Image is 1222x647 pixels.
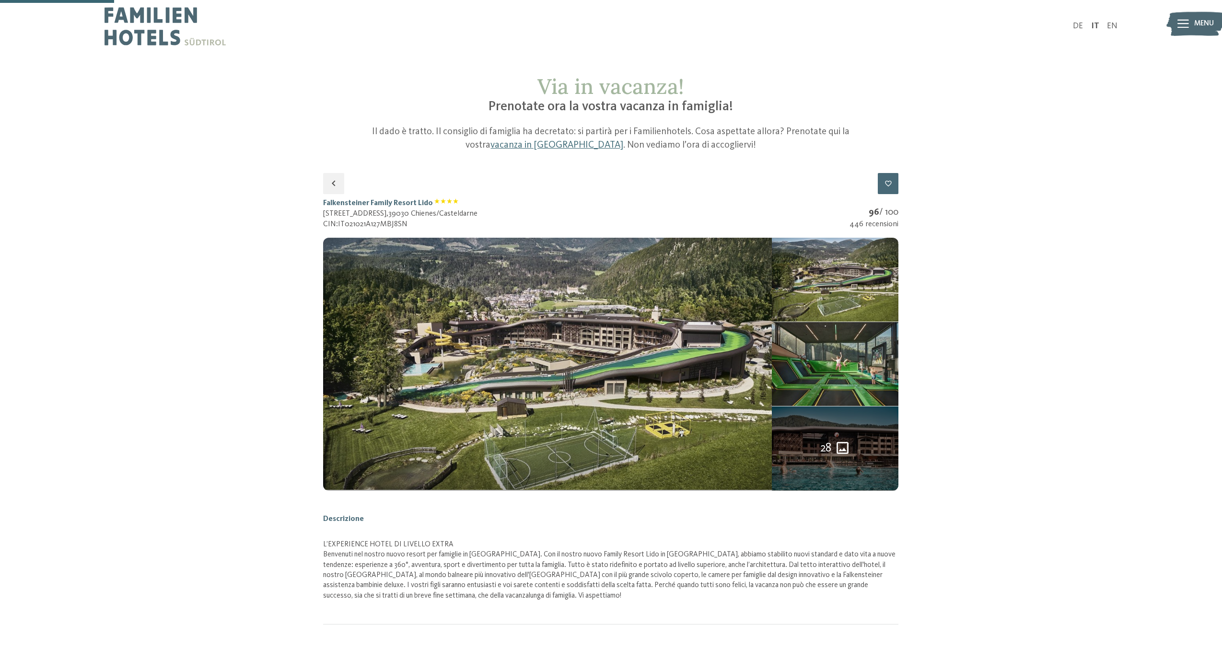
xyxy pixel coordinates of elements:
div: [STREET_ADDRESS] , 39030 Chienes/Casteldarne CIN: IT021021A127MBJ8SN [323,208,477,230]
h1: Falkensteiner Family Resort Lido [323,198,477,208]
span: 28 [820,440,831,457]
img: mss_renderimg.php [772,322,898,406]
svg: 28 ulteriori immagini [835,440,850,456]
img: mss_renderimg.php [323,238,772,490]
span: Classificazione: 4 stelle [434,198,458,208]
button: Elimina dai preferiti [878,173,898,194]
span: Prenotate ora la vostra vacanza in famiglia! [489,100,733,114]
div: 446 recensioni [850,219,898,230]
strong: 96 [869,208,879,217]
p: L’EXPERIENCE HOTEL DI LIVELLO EXTRA [323,540,898,550]
a: EN [1107,22,1117,30]
p: Benvenuti nel nostro nuovo resort per famiglie in [GEOGRAPHIC_DATA]. Con il nostro nuovo Family R... [323,550,898,601]
p: Il dado è tratto. Il consiglio di famiglia ha decretato: si partirà per i Familienhotels. Cosa as... [361,126,862,152]
a: vacanza in [GEOGRAPHIC_DATA] [490,140,623,150]
div: 28 ulteriori immagini [772,406,898,491]
div: / 100 [850,206,898,219]
h2: Descrizione [323,514,898,524]
a: IT [1091,22,1099,30]
span: Menu [1194,19,1214,29]
button: Torna all’elenco [323,173,344,194]
span: Via in vacanza! [537,73,684,100]
img: mss_renderimg.php [772,238,898,322]
a: DE [1073,22,1083,30]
